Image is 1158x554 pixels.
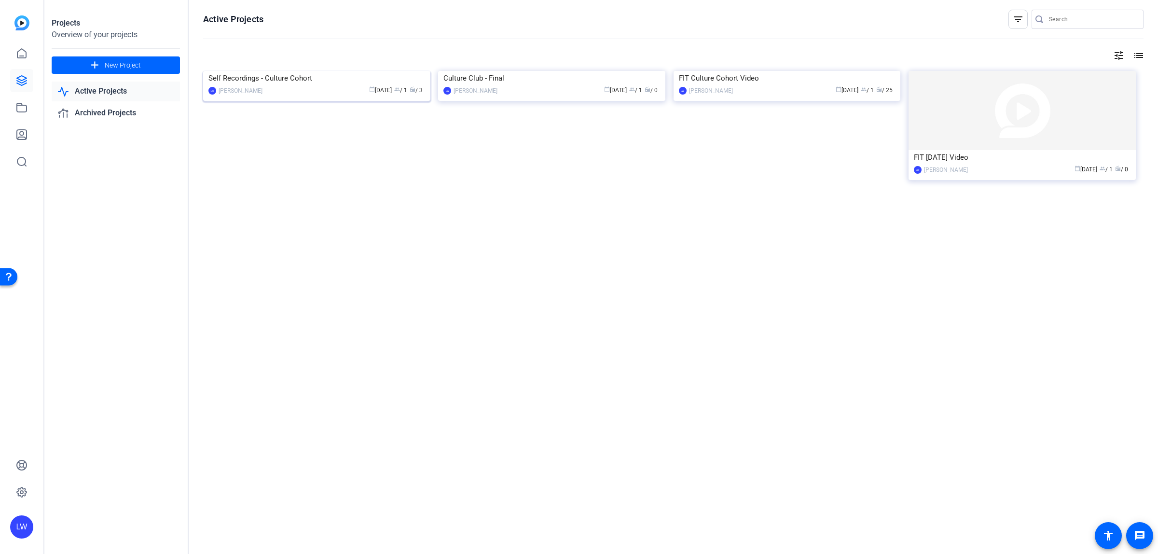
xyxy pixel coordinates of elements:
[876,86,882,92] span: radio
[454,86,497,96] div: [PERSON_NAME]
[369,86,375,92] span: calendar_today
[89,59,101,71] mat-icon: add
[1115,166,1121,171] span: radio
[10,515,33,539] div: LW
[1100,166,1113,173] span: / 1
[1075,166,1097,173] span: [DATE]
[914,150,1130,165] div: FIT [DATE] Video
[394,86,400,92] span: group
[679,87,687,95] div: LW
[1100,166,1105,171] span: group
[410,86,415,92] span: radio
[52,103,180,123] a: Archived Projects
[52,29,180,41] div: Overview of your projects
[1115,166,1128,173] span: / 0
[219,86,262,96] div: [PERSON_NAME]
[1132,50,1144,61] mat-icon: list
[1049,14,1136,25] input: Search
[105,60,141,70] span: New Project
[52,56,180,74] button: New Project
[645,87,658,94] span: / 0
[1134,530,1145,541] mat-icon: message
[208,71,425,85] div: Self Recordings - Culture Cohort
[14,15,29,30] img: blue-gradient.svg
[914,166,922,174] div: LW
[861,86,867,92] span: group
[629,87,642,94] span: / 1
[443,87,451,95] div: LW
[924,165,968,175] div: [PERSON_NAME]
[369,87,392,94] span: [DATE]
[208,87,216,95] div: LW
[52,82,180,101] a: Active Projects
[836,87,858,94] span: [DATE]
[1012,14,1024,25] mat-icon: filter_list
[689,86,733,96] div: [PERSON_NAME]
[1103,530,1114,541] mat-icon: accessibility
[1075,166,1080,171] span: calendar_today
[443,71,660,85] div: Culture Club - Final
[645,86,650,92] span: radio
[604,86,610,92] span: calendar_today
[1113,50,1125,61] mat-icon: tune
[203,14,263,25] h1: Active Projects
[629,86,635,92] span: group
[604,87,627,94] span: [DATE]
[394,87,407,94] span: / 1
[679,71,896,85] div: FIT Culture Cohort Video
[52,17,180,29] div: Projects
[876,87,893,94] span: / 25
[861,87,874,94] span: / 1
[836,86,841,92] span: calendar_today
[410,87,423,94] span: / 3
